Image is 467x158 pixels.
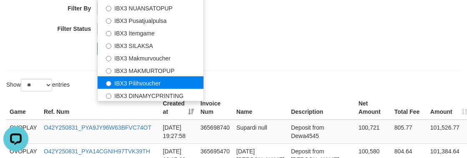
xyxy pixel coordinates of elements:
[355,120,391,144] td: 100,721
[233,96,288,120] th: Name
[106,43,111,49] input: IBX3 SILAKSA
[98,89,203,101] label: IBX3 DINAMYCPRINTING
[288,96,355,120] th: Description
[106,56,111,61] input: IBX3 Makmurvoucher
[3,3,28,28] button: Open LiveChat chat widget
[6,120,40,144] td: OVOPLAY
[44,148,150,155] a: O42Y250831_PYA14CGNIH97TVK39TH
[106,81,111,86] input: IBX3 Pilihvoucher
[40,96,160,120] th: Ref. Num
[106,68,111,74] input: IBX3 MAKMURTOPUP
[98,26,203,39] label: IBX3 Itemgame
[355,96,391,120] th: Net Amount
[106,93,111,99] input: IBX3 DINAMYCPRINTING
[160,120,197,144] td: [DATE] 19:27:58
[106,18,111,24] input: IBX3 Pusatjualpulsa
[98,64,203,76] label: IBX3 MAKMURTOPUP
[6,96,40,120] th: Game
[44,124,151,131] a: O42Y250831_PYA9JY96W63BFVC74OT
[98,51,203,64] label: IBX3 Makmurvoucher
[197,96,233,120] th: Invoice Num
[98,14,203,26] label: IBX3 Pusatjualpulsa
[6,79,70,91] label: Show entries
[106,31,111,36] input: IBX3 Itemgame
[98,76,203,89] label: IBX3 Pilihvoucher
[197,120,233,144] td: 365698740
[98,1,203,14] label: IBX3 NUANSATOPUP
[160,96,197,120] th: Created at: activate to sort column ascending
[21,79,52,91] select: Showentries
[106,6,111,11] input: IBX3 NUANSATOPUP
[288,120,355,144] td: Deposit from Dewa4545
[98,39,203,51] label: IBX3 SILAKSA
[391,120,427,144] td: 805.77
[233,120,288,144] td: Supardi null
[391,96,427,120] th: Total Fee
